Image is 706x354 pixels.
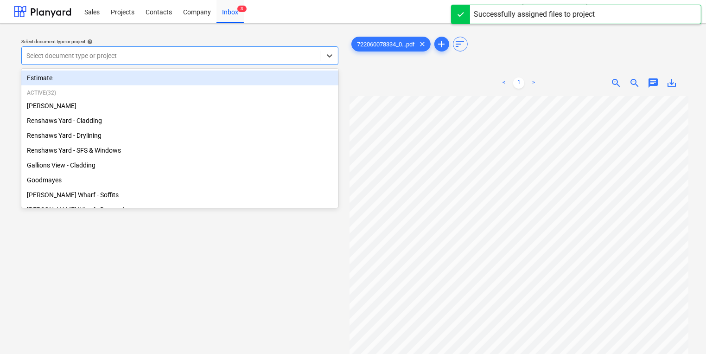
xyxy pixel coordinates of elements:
[21,202,338,217] div: [PERSON_NAME] Wharf - Decoration
[21,98,338,113] div: [PERSON_NAME]
[21,128,338,143] div: Renshaws Yard - Drylining
[351,37,431,51] div: 722060078334_0...pdf
[85,39,93,45] span: help
[660,309,706,354] iframe: Chat Widget
[528,77,539,89] a: Next page
[237,6,247,12] span: 3
[666,77,677,89] span: save_alt
[21,143,338,158] div: Renshaws Yard - SFS & Windows
[498,77,509,89] a: Previous page
[21,187,338,202] div: Montgomery's Wharf - Soffits
[417,39,428,50] span: clear
[27,89,333,97] p: Active ( 32 )
[611,77,622,89] span: zoom_in
[21,71,338,85] div: Estimate
[352,41,421,48] span: 722060078334_0...pdf
[21,39,338,45] div: Select document type or project
[21,202,338,217] div: Montgomery's Wharf - Decoration
[21,187,338,202] div: [PERSON_NAME] Wharf - Soffits
[648,77,659,89] span: chat
[436,39,447,50] span: add
[455,39,466,50] span: sort
[21,113,338,128] div: Renshaws Yard - Cladding
[21,158,338,173] div: Gallions View - Cladding
[474,9,595,20] div: Successfully assigned files to project
[21,98,338,113] div: Trent Park
[629,77,640,89] span: zoom_out
[21,173,338,187] div: Goodmayes
[513,77,524,89] a: Page 1 is your current page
